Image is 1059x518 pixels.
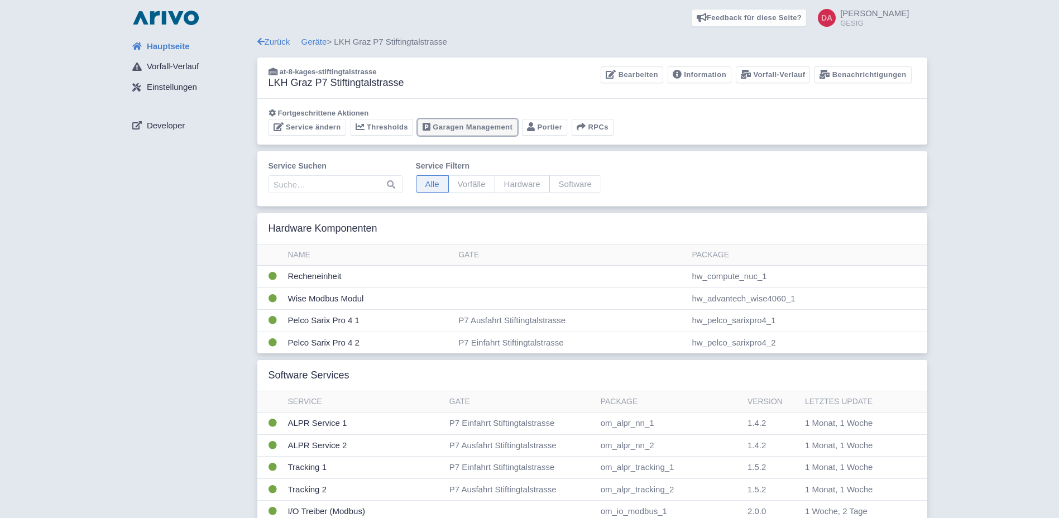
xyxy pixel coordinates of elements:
td: om_alpr_nn_2 [596,434,743,457]
h3: LKH Graz P7 Stiftingtalstrasse [269,77,404,89]
td: 1 Monat, 1 Woche [801,457,907,479]
a: Vorfall-Verlauf [123,56,257,78]
td: hw_pelco_sarixpro4_2 [687,332,927,353]
a: Zurück [257,37,290,46]
span: Einstellungen [147,81,197,94]
td: Pelco Sarix Pro 4 2 [284,332,454,353]
td: P7 Ausfahrt Stiftingtalstrasse [445,478,596,501]
td: om_alpr_tracking_1 [596,457,743,479]
span: [PERSON_NAME] [840,8,909,18]
td: P7 Ausfahrt Stiftingtalstrasse [454,310,687,332]
td: Tracking 2 [284,478,445,501]
span: 1.5.2 [747,485,766,494]
span: Fortgeschrittene Aktionen [278,109,369,117]
a: Thresholds [351,119,413,136]
td: om_alpr_nn_1 [596,413,743,435]
img: logo [130,9,202,27]
a: Developer [123,115,257,136]
td: hw_pelco_sarixpro4_1 [687,310,927,332]
span: Hauptseite [147,40,190,53]
th: Letztes Update [801,391,907,413]
a: Geräte [301,37,327,46]
small: GESIG [840,20,909,27]
a: [PERSON_NAME] GESIG [811,9,909,27]
span: Vorfälle [448,175,495,193]
a: Hauptseite [123,36,257,57]
th: Gate [445,391,596,413]
span: 1.4.2 [747,418,766,428]
span: 1.4.2 [747,440,766,450]
a: Bearbeiten [601,66,663,84]
span: Alle [416,175,449,193]
td: Tracking 1 [284,457,445,479]
td: om_alpr_tracking_2 [596,478,743,501]
a: Service ändern [269,119,346,136]
td: hw_compute_nuc_1 [687,266,927,288]
th: Package [596,391,743,413]
th: Name [284,244,454,266]
input: Suche… [269,175,402,193]
td: Wise Modbus Modul [284,287,454,310]
th: Package [687,244,927,266]
a: Feedback für diese Seite? [692,9,807,27]
a: Benachrichtigungen [814,66,911,84]
span: 1.5.2 [747,462,766,472]
div: > LKH Graz P7 Stiftingtalstrasse [257,36,927,49]
td: Pelco Sarix Pro 4 1 [284,310,454,332]
th: Version [743,391,801,413]
th: Service [284,391,445,413]
a: Garagen Management [418,119,517,136]
span: at-8-kages-stiftingtalstrasse [280,68,377,76]
th: Gate [454,244,687,266]
label: Service suchen [269,160,402,172]
span: Vorfall-Verlauf [147,60,199,73]
label: Service filtern [416,160,601,172]
span: Developer [147,119,185,132]
a: Vorfall-Verlauf [736,66,810,84]
td: P7 Ausfahrt Stiftingtalstrasse [445,434,596,457]
td: P7 Einfahrt Stiftingtalstrasse [445,457,596,479]
td: P7 Einfahrt Stiftingtalstrasse [454,332,687,353]
td: 1 Monat, 1 Woche [801,434,907,457]
td: Recheneinheit [284,266,454,288]
td: 1 Monat, 1 Woche [801,413,907,435]
h3: Hardware Komponenten [269,223,377,235]
td: 1 Monat, 1 Woche [801,478,907,501]
td: hw_advantech_wise4060_1 [687,287,927,310]
td: P7 Einfahrt Stiftingtalstrasse [445,413,596,435]
a: Einstellungen [123,77,257,98]
h3: Software Services [269,370,349,382]
a: Information [668,66,731,84]
td: ALPR Service 2 [284,434,445,457]
span: 2.0.0 [747,506,766,516]
span: Hardware [495,175,550,193]
span: Software [549,175,601,193]
button: RPCs [572,119,614,136]
a: Portier [522,119,567,136]
td: ALPR Service 1 [284,413,445,435]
